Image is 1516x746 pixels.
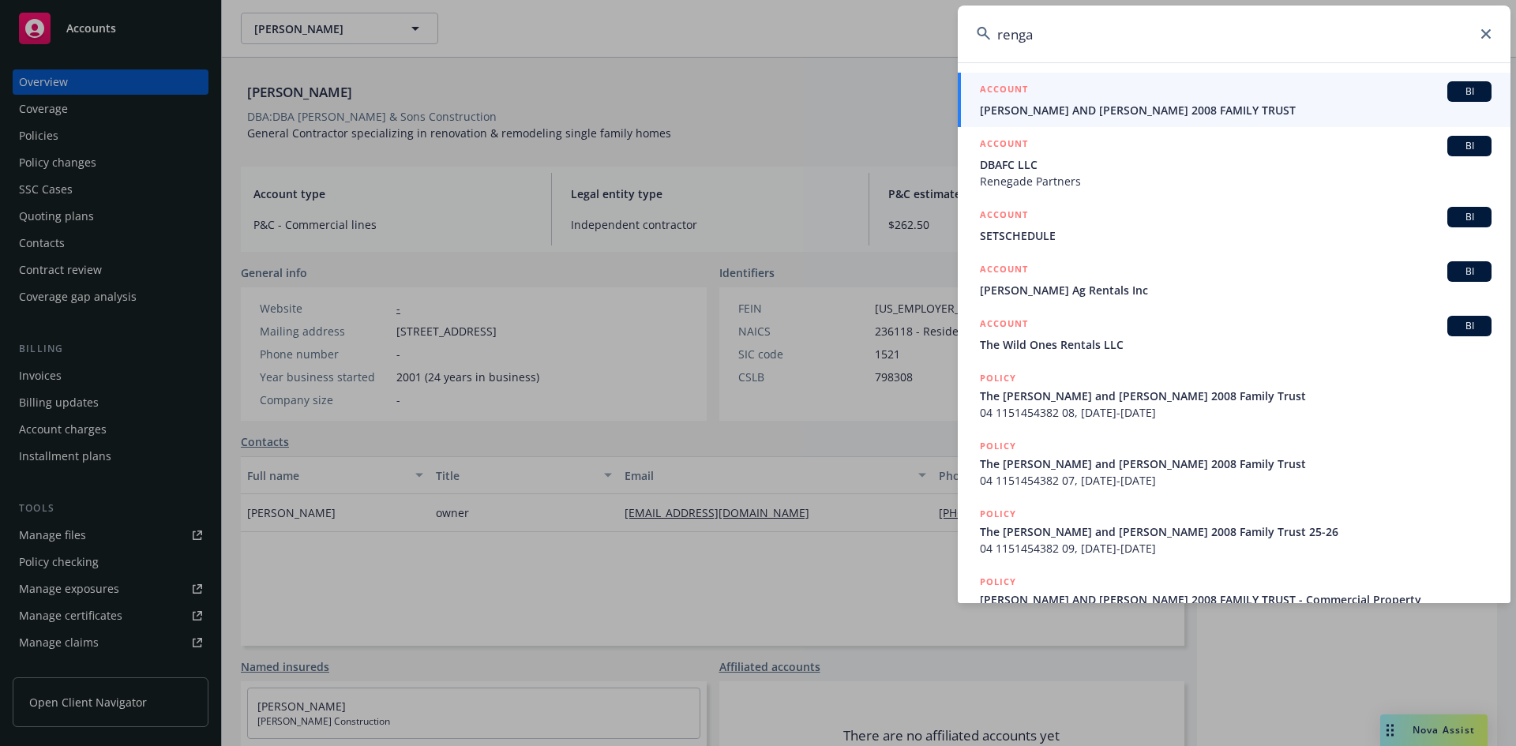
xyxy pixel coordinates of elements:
[980,574,1016,590] h5: POLICY
[958,429,1510,497] a: POLICYThe [PERSON_NAME] and [PERSON_NAME] 2008 Family Trust04 1151454382 07, [DATE]-[DATE]
[980,591,1492,608] span: [PERSON_NAME] AND [PERSON_NAME] 2008 FAMILY TRUST - Commercial Property
[980,404,1492,421] span: 04 1151454382 08, [DATE]-[DATE]
[980,136,1028,155] h5: ACCOUNT
[1454,319,1485,333] span: BI
[980,523,1492,540] span: The [PERSON_NAME] and [PERSON_NAME] 2008 Family Trust 25-26
[958,73,1510,127] a: ACCOUNTBI[PERSON_NAME] AND [PERSON_NAME] 2008 FAMILY TRUST
[958,565,1510,633] a: POLICY[PERSON_NAME] AND [PERSON_NAME] 2008 FAMILY TRUST - Commercial Property
[980,336,1492,353] span: The Wild Ones Rentals LLC
[958,6,1510,62] input: Search...
[1454,210,1485,224] span: BI
[980,316,1028,335] h5: ACCOUNT
[980,156,1492,173] span: DBAFC LLC
[958,307,1510,362] a: ACCOUNTBIThe Wild Ones Rentals LLC
[980,370,1016,386] h5: POLICY
[980,102,1492,118] span: [PERSON_NAME] AND [PERSON_NAME] 2008 FAMILY TRUST
[958,253,1510,307] a: ACCOUNTBI[PERSON_NAME] Ag Rentals Inc
[980,261,1028,280] h5: ACCOUNT
[980,455,1492,472] span: The [PERSON_NAME] and [PERSON_NAME] 2008 Family Trust
[980,388,1492,404] span: The [PERSON_NAME] and [PERSON_NAME] 2008 Family Trust
[980,207,1028,226] h5: ACCOUNT
[980,173,1492,189] span: Renegade Partners
[980,227,1492,244] span: SETSCHEDULE
[958,198,1510,253] a: ACCOUNTBISETSCHEDULE
[980,472,1492,489] span: 04 1151454382 07, [DATE]-[DATE]
[958,127,1510,198] a: ACCOUNTBIDBAFC LLCRenegade Partners
[980,438,1016,454] h5: POLICY
[980,506,1016,522] h5: POLICY
[1454,139,1485,153] span: BI
[980,81,1028,100] h5: ACCOUNT
[1454,84,1485,99] span: BI
[958,362,1510,429] a: POLICYThe [PERSON_NAME] and [PERSON_NAME] 2008 Family Trust04 1151454382 08, [DATE]-[DATE]
[1454,264,1485,279] span: BI
[958,497,1510,565] a: POLICYThe [PERSON_NAME] and [PERSON_NAME] 2008 Family Trust 25-2604 1151454382 09, [DATE]-[DATE]
[980,540,1492,557] span: 04 1151454382 09, [DATE]-[DATE]
[980,282,1492,298] span: [PERSON_NAME] Ag Rentals Inc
